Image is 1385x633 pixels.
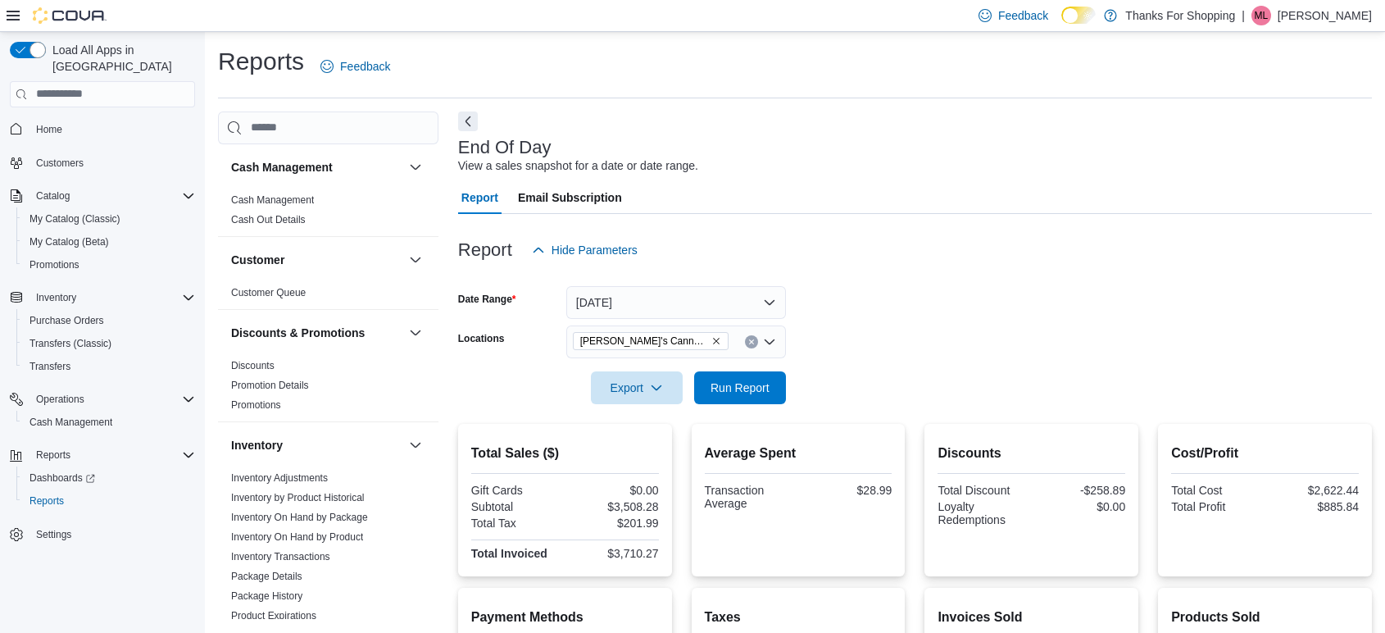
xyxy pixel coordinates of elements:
span: Transfers [30,360,70,373]
label: Date Range [458,293,516,306]
a: Dashboards [23,468,102,488]
div: Customer [218,283,438,309]
button: Hide Parameters [525,234,644,266]
button: Inventory [3,286,202,309]
div: $0.00 [1035,500,1125,513]
button: Cash Management [16,411,202,434]
span: Reports [23,491,195,511]
button: Reports [30,445,77,465]
span: Purchase Orders [23,311,195,330]
span: Discounts [231,359,275,372]
div: Subtotal [471,500,561,513]
a: Settings [30,525,78,544]
a: Inventory by Product Historical [231,492,365,503]
button: Remove Lucy's Cannabis from selection in this group [711,336,721,346]
span: Cash Management [23,412,195,432]
button: My Catalog (Beta) [16,230,202,253]
span: Hide Parameters [552,242,638,258]
div: -$258.89 [1035,484,1125,497]
div: Total Tax [471,517,561,530]
h2: Total Sales ($) [471,444,659,463]
span: Promotions [30,258,79,271]
span: Home [36,123,62,136]
button: [DATE] [566,286,786,319]
input: Dark Mode [1061,7,1096,24]
button: Run Report [694,371,786,404]
div: $885.84 [1269,500,1359,513]
a: Cash Out Details [231,214,306,225]
div: $3,508.28 [568,500,658,513]
a: Package Details [231,571,302,582]
span: Inventory On Hand by Product [231,531,363,544]
a: Cash Management [231,194,314,206]
a: Promotions [231,399,281,411]
strong: Total Invoiced [471,547,547,560]
span: Cash Management [231,194,314,207]
button: Inventory [231,437,402,453]
span: Promotions [23,255,195,275]
a: Package History [231,590,302,602]
span: Reports [30,494,64,508]
span: Inventory [36,291,76,304]
button: My Catalog (Classic) [16,207,202,230]
button: Reports [3,444,202,467]
a: Dashboards [16,467,202,490]
button: Cash Management [406,157,425,177]
a: Inventory On Hand by Package [231,512,368,523]
span: My Catalog (Classic) [30,212,120,225]
span: Export [601,371,673,404]
span: Run Report [711,380,770,396]
a: Transfers (Classic) [23,334,118,353]
button: Open list of options [763,335,776,348]
span: Promotion Details [231,379,309,392]
button: Discounts & Promotions [231,325,402,341]
button: Inventory [406,435,425,455]
h3: Report [458,240,512,260]
span: Product Expirations [231,609,316,622]
h3: End Of Day [458,138,552,157]
span: Inventory On Hand by Package [231,511,368,524]
span: Inventory Transactions [231,550,330,563]
button: Purchase Orders [16,309,202,332]
a: My Catalog (Classic) [23,209,127,229]
a: Promotion Details [231,380,309,391]
a: Customer Queue [231,287,306,298]
span: Lucy's Cannabis [573,332,729,350]
span: Report [461,181,498,214]
h2: Discounts [938,444,1125,463]
p: [PERSON_NAME] [1278,6,1372,25]
img: Cova [33,7,107,24]
div: Gift Cards [471,484,561,497]
div: $0.00 [568,484,658,497]
span: My Catalog (Classic) [23,209,195,229]
span: Package History [231,590,302,603]
a: Product Expirations [231,610,316,622]
a: Transfers [23,357,77,376]
span: Cash Out Details [231,213,306,226]
h1: Reports [218,45,304,78]
h3: Customer [231,252,284,268]
h3: Inventory [231,437,283,453]
h3: Discounts & Promotions [231,325,365,341]
a: Discounts [231,360,275,371]
h2: Taxes [705,608,892,627]
button: Operations [30,389,91,409]
span: Customer Queue [231,286,306,299]
a: Reports [23,491,70,511]
button: Customer [231,252,402,268]
span: Transfers [23,357,195,376]
span: Dark Mode [1061,24,1062,25]
span: Feedback [340,58,390,75]
a: Inventory On Hand by Product [231,531,363,543]
span: Dashboards [30,471,95,485]
span: [PERSON_NAME]'s Cannabis [580,333,708,349]
span: Promotions [231,398,281,412]
span: Operations [30,389,195,409]
span: Purchase Orders [30,314,104,327]
button: Export [591,371,683,404]
button: Discounts & Promotions [406,323,425,343]
a: Feedback [314,50,397,83]
h2: Cost/Profit [1171,444,1359,463]
div: Total Profit [1171,500,1261,513]
div: $3,710.27 [568,547,658,560]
